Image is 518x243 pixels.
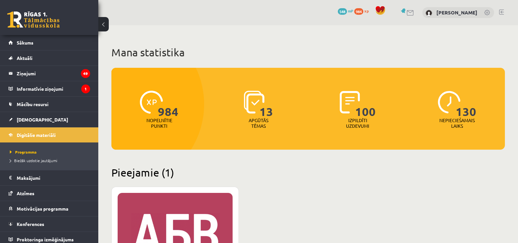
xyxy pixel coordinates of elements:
[17,132,56,138] span: Digitālie materiāli
[438,91,461,114] img: icon-clock-7be60019b62300814b6bd22b8e044499b485619524d84068768e800edab66f18.svg
[338,8,353,13] a: 548 mP
[456,91,476,118] span: 130
[146,118,172,129] p: Nopelnītie punkti
[9,97,90,112] a: Mācību resursi
[140,91,163,114] img: icon-xp-0682a9bc20223a9ccc6f5883a126b849a74cddfe5390d2b41b4391c66f2066e7.svg
[426,10,432,16] img: Estere Naudiņa-Dannenberga
[111,166,505,179] h2: Pieejamie (1)
[345,118,371,129] p: Izpildīti uzdevumi
[81,69,90,78] i: 49
[9,66,90,81] a: Ziņojumi49
[338,8,347,15] span: 548
[439,118,475,129] p: Nepieciešamais laiks
[17,55,32,61] span: Aktuāli
[17,190,34,196] span: Atzīmes
[244,91,264,114] img: icon-learned-topics-4a711ccc23c960034f471b6e78daf4a3bad4a20eaf4de84257b87e66633f6470.svg
[9,81,90,96] a: Informatīvie ziņojumi1
[10,158,92,163] a: Biežāk uzdotie jautājumi
[10,149,37,155] span: Programma
[354,8,363,15] span: 984
[17,236,74,242] span: Proktoringa izmēģinājums
[111,46,505,59] h1: Mana statistika
[9,186,90,201] a: Atzīmes
[354,8,372,13] a: 984 xp
[246,118,271,129] p: Apgūtās tēmas
[17,81,90,96] legend: Informatīvie ziņojumi
[9,50,90,65] a: Aktuāli
[81,84,90,93] i: 1
[436,9,477,16] a: [PERSON_NAME]
[10,149,92,155] a: Programma
[17,66,90,81] legend: Ziņojumi
[9,201,90,216] a: Motivācijas programma
[9,112,90,127] a: [DEMOGRAPHIC_DATA]
[340,91,360,114] img: icon-completed-tasks-ad58ae20a441b2904462921112bc710f1caf180af7a3daa7317a5a94f2d26646.svg
[9,216,90,232] a: Konferences
[9,35,90,50] a: Sākums
[7,11,60,28] a: Rīgas 1. Tālmācības vidusskola
[158,91,179,118] span: 984
[17,221,44,227] span: Konferences
[355,91,376,118] span: 100
[17,101,48,107] span: Mācību resursi
[17,117,68,122] span: [DEMOGRAPHIC_DATA]
[17,206,68,212] span: Motivācijas programma
[17,40,33,46] span: Sākums
[364,8,369,13] span: xp
[17,170,90,185] legend: Maksājumi
[348,8,353,13] span: mP
[9,127,90,142] a: Digitālie materiāli
[9,170,90,185] a: Maksājumi
[10,158,57,163] span: Biežāk uzdotie jautājumi
[259,91,273,118] span: 13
